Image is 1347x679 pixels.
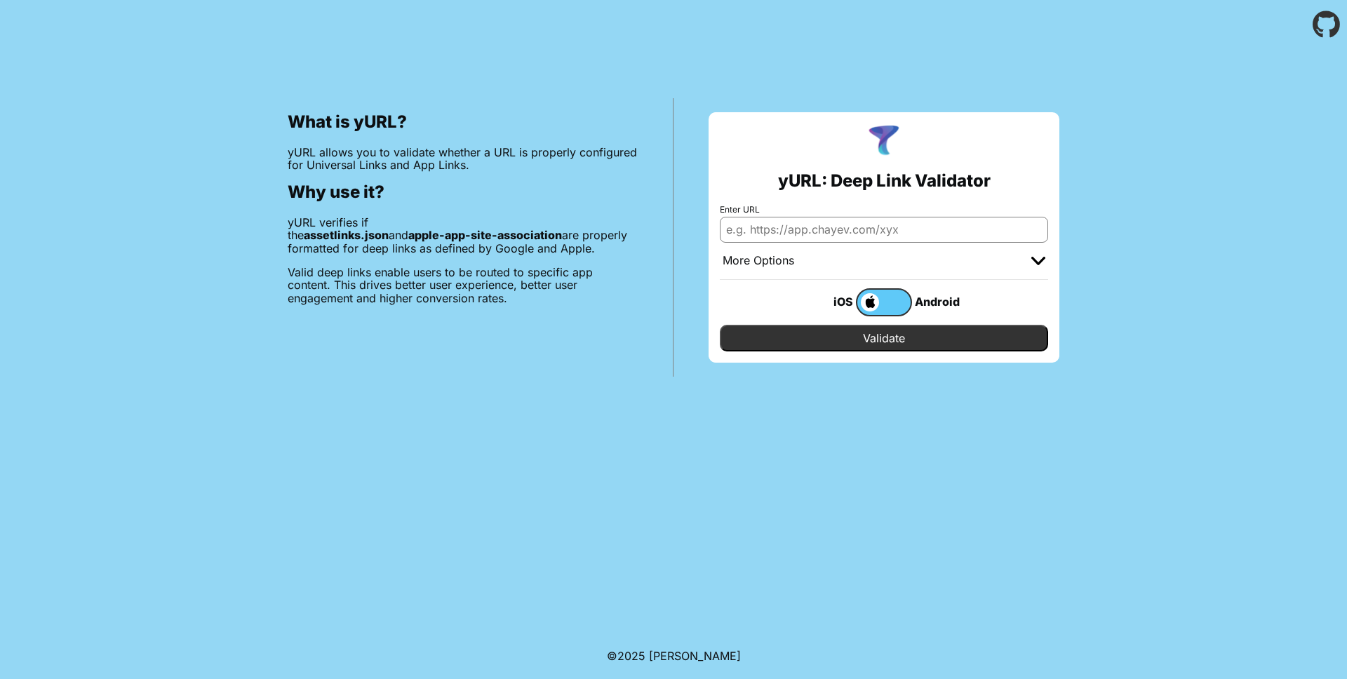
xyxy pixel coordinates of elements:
h2: Why use it? [288,182,638,202]
b: apple-app-site-association [408,228,562,242]
label: Enter URL [720,205,1048,215]
h2: What is yURL? [288,112,638,132]
p: yURL verifies if the and are properly formatted for deep links as defined by Google and Apple. [288,216,638,255]
span: 2025 [617,649,645,663]
img: chevron [1031,257,1045,265]
div: iOS [800,293,856,311]
p: yURL allows you to validate whether a URL is properly configured for Universal Links and App Links. [288,146,638,172]
a: Michael Ibragimchayev's Personal Site [649,649,741,663]
input: e.g. https://app.chayev.com/xyx [720,217,1048,242]
h2: yURL: Deep Link Validator [778,171,991,191]
input: Validate [720,325,1048,351]
div: More Options [723,254,794,268]
div: Android [912,293,968,311]
p: Valid deep links enable users to be routed to specific app content. This drives better user exper... [288,266,638,304]
b: assetlinks.json [304,228,389,242]
footer: © [607,633,741,679]
img: yURL Logo [866,123,902,160]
